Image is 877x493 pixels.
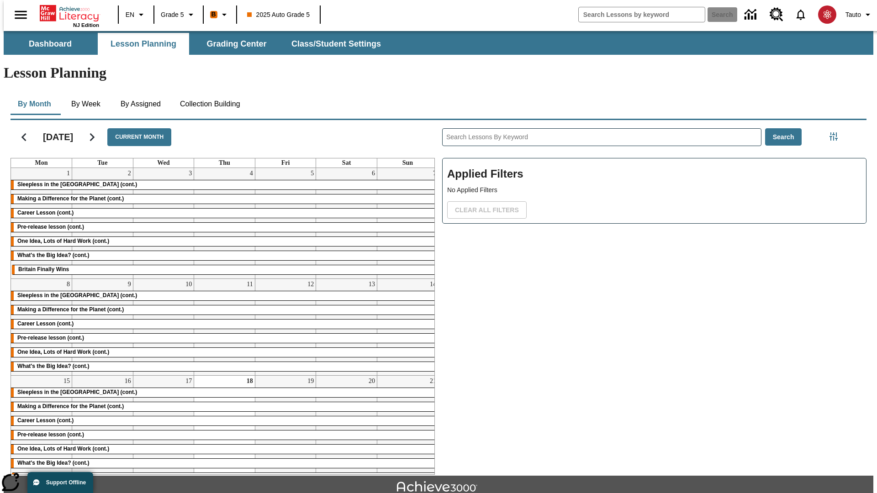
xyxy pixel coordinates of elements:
[818,5,836,24] img: avatar image
[17,224,84,230] span: Pre-release lesson (cont.)
[248,168,255,179] a: September 4, 2025
[245,279,254,290] a: September 11, 2025
[17,292,137,299] span: Sleepless in the Animal Kingdom (cont.)
[211,9,216,20] span: B
[17,403,124,409] span: Making a Difference for the Planet (cont.)
[284,33,388,55] button: Class/Student Settings
[80,126,104,149] button: Next
[11,209,438,218] div: Career Lesson (cont.)
[4,64,873,81] h1: Lesson Planning
[12,265,437,274] div: Britain Finally Wins
[11,278,72,375] td: September 8, 2025
[377,278,438,375] td: September 14, 2025
[17,252,90,258] span: What's the Big Idea? (cont.)
[11,348,438,357] div: One Idea, Lots of Hard Work (cont.)
[765,128,802,146] button: Search
[316,168,377,279] td: September 6, 2025
[316,278,377,375] td: September 13, 2025
[435,116,866,475] div: Search
[113,93,168,115] button: By Assigned
[247,10,310,20] span: 2025 Auto Grade 5
[187,168,194,179] a: September 3, 2025
[17,181,137,188] span: Sleepless in the Animal Kingdom (cont.)
[11,291,438,300] div: Sleepless in the Animal Kingdom (cont.)
[17,389,137,395] span: Sleepless in the Animal Kingdom (cont.)
[17,238,109,244] span: One Idea, Lots of Hard Work (cont.)
[191,33,282,55] button: Grading Center
[72,278,133,375] td: September 9, 2025
[11,168,72,279] td: September 1, 2025
[306,279,316,290] a: September 12, 2025
[17,417,74,424] span: Career Lesson (cont.)
[3,116,435,475] div: Calendar
[11,194,438,204] div: Making a Difference for the Planet (cont.)
[579,7,705,22] input: search field
[12,126,36,149] button: Previous
[12,473,438,482] div: Cars of the Future? (cont.)
[11,93,58,115] button: By Month
[255,168,316,279] td: September 5, 2025
[17,363,90,369] span: What's the Big Idea? (cont.)
[11,251,438,260] div: What's the Big Idea? (cont.)
[370,168,377,179] a: September 6, 2025
[291,39,381,49] span: Class/Student Settings
[17,431,84,438] span: Pre-release lesson (cont.)
[184,376,194,387] a: September 17, 2025
[340,158,353,168] a: Saturday
[40,3,99,28] div: Home
[126,168,133,179] a: September 2, 2025
[217,158,232,168] a: Thursday
[126,10,134,20] span: EN
[11,223,438,232] div: Pre-release lesson (cont.)
[40,4,99,22] a: Home
[155,158,171,168] a: Wednesday
[133,278,194,375] td: September 10, 2025
[4,31,873,55] div: SubNavbar
[11,459,438,468] div: What's the Big Idea? (cont.)
[184,279,194,290] a: September 10, 2025
[447,163,861,185] h2: Applied Filters
[845,10,861,20] span: Tauto
[17,335,84,341] span: Pre-release lesson (cont.)
[11,320,438,329] div: Career Lesson (cont.)
[65,279,72,290] a: September 8, 2025
[367,279,377,290] a: September 13, 2025
[206,6,233,23] button: Boost Class color is orange. Change class color
[95,158,109,168] a: Tuesday
[63,93,109,115] button: By Week
[11,445,438,454] div: One Idea, Lots of Hard Work (cont.)
[447,185,861,195] p: No Applied Filters
[280,158,292,168] a: Friday
[27,472,93,493] button: Support Offline
[11,388,438,397] div: Sleepless in the Animal Kingdom (cont.)
[65,168,72,179] a: September 1, 2025
[72,168,133,279] td: September 2, 2025
[764,2,789,27] a: Resource Center, Will open in new tab
[739,2,764,27] a: Data Center
[98,33,189,55] button: Lesson Planning
[161,10,184,20] span: Grade 5
[255,278,316,375] td: September 12, 2025
[17,195,124,202] span: Making a Difference for the Planet (cont.)
[11,362,438,371] div: What's the Big Idea? (cont.)
[813,3,842,26] button: Select a new avatar
[309,168,316,179] a: September 5, 2025
[122,6,151,23] button: Language: EN, Select a language
[11,430,438,440] div: Pre-release lesson (cont.)
[428,376,438,387] a: September 21, 2025
[428,279,438,290] a: September 14, 2025
[842,6,877,23] button: Profile/Settings
[17,306,124,313] span: Making a Difference for the Planet (cont.)
[17,320,74,327] span: Career Lesson (cont.)
[43,131,73,142] h2: [DATE]
[824,127,843,146] button: Filters Side menu
[367,376,377,387] a: September 20, 2025
[401,158,415,168] a: Sunday
[206,39,266,49] span: Grading Center
[107,128,171,146] button: Current Month
[123,376,133,387] a: September 16, 2025
[11,305,438,315] div: Making a Difference for the Planet (cont.)
[157,6,200,23] button: Grade: Grade 5, Select a grade
[442,158,866,224] div: Applied Filters
[431,168,438,179] a: September 7, 2025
